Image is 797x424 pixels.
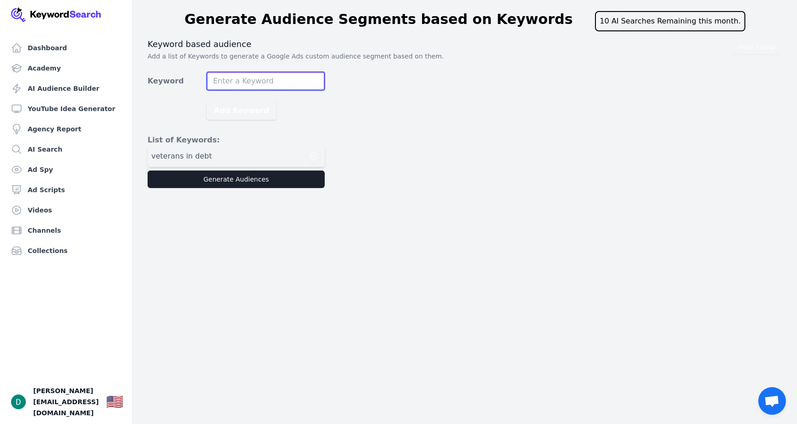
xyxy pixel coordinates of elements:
[7,120,125,138] a: Agency Report
[207,101,276,120] button: Add Keyword
[148,171,325,188] button: Generate Audiences
[11,395,26,409] img: Daniel Maman
[7,201,125,219] a: Videos
[7,79,125,98] a: AI Audience Builder
[11,395,26,409] button: Open user button
[148,135,325,146] h3: List of Keywords:
[7,59,125,77] a: Academy
[595,11,745,31] div: 10 AI Searches Remaining this month.
[148,39,782,50] h3: Keyword based audience
[732,41,780,54] button: Video Tutorial
[7,181,125,199] a: Ad Scripts
[207,72,325,90] input: Enter a Keyword
[7,160,125,179] a: Ad Spy
[106,393,123,411] button: 🇺🇸
[148,76,207,87] label: Keyword
[184,11,573,31] h1: Generate Audience Segments based on Keywords
[7,241,125,260] a: Collections
[758,387,786,415] a: Open chat
[7,221,125,240] a: Channels
[11,7,101,22] img: Your Company
[7,39,125,57] a: Dashboard
[106,394,123,410] div: 🇺🇸
[151,151,212,162] span: veterans in debt
[7,100,125,118] a: YouTube Idea Generator
[148,52,782,61] p: Add a list of Keywords to generate a Google Ads custom audience segment based on them.
[7,140,125,159] a: AI Search
[33,385,99,418] span: [PERSON_NAME][EMAIL_ADDRESS][DOMAIN_NAME]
